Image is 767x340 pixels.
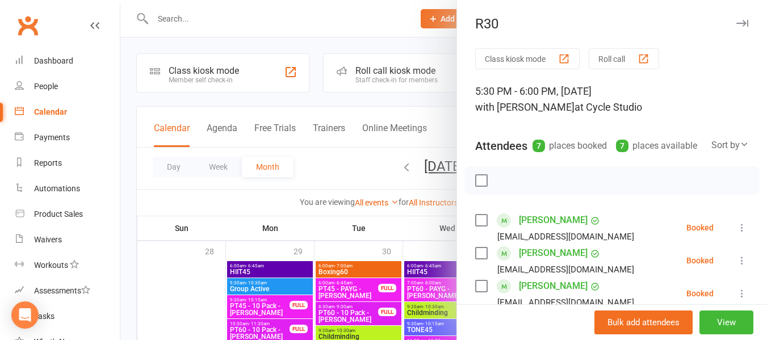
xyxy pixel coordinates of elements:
a: Tasks [15,304,120,329]
div: Booked [686,224,714,232]
a: Payments [15,125,120,150]
div: [EMAIL_ADDRESS][DOMAIN_NAME] [497,262,634,277]
div: 7 [533,140,545,152]
button: Roll call [589,48,659,69]
div: People [34,82,58,91]
button: View [699,310,753,334]
div: Reports [34,158,62,167]
div: places booked [533,138,607,154]
div: Tasks [34,312,55,321]
div: Attendees [475,138,527,154]
div: Waivers [34,235,62,244]
div: 5:30 PM - 6:00 PM, [DATE] [475,83,749,115]
a: Reports [15,150,120,176]
div: Dashboard [34,56,73,65]
div: Booked [686,289,714,297]
a: Assessments [15,278,120,304]
div: Assessments [34,286,90,295]
div: [EMAIL_ADDRESS][DOMAIN_NAME] [497,295,634,310]
div: [EMAIL_ADDRESS][DOMAIN_NAME] [497,229,634,244]
span: with [PERSON_NAME] [475,101,575,113]
a: Calendar [15,99,120,125]
div: Open Intercom Messenger [11,301,39,329]
a: [PERSON_NAME] [519,211,588,229]
button: Bulk add attendees [594,310,693,334]
div: Sort by [711,138,749,153]
a: Clubworx [14,11,42,40]
div: Calendar [34,107,67,116]
span: at Cycle Studio [575,101,642,113]
a: Automations [15,176,120,202]
a: Waivers [15,227,120,253]
a: Product Sales [15,202,120,227]
a: Workouts [15,253,120,278]
div: 7 [616,140,628,152]
div: places available [616,138,697,154]
div: Booked [686,257,714,265]
div: Automations [34,184,80,193]
a: [PERSON_NAME] [519,277,588,295]
div: R30 [457,16,767,32]
div: Workouts [34,261,68,270]
button: Class kiosk mode [475,48,580,69]
a: Dashboard [15,48,120,74]
div: Payments [34,133,70,142]
a: [PERSON_NAME] [519,244,588,262]
a: People [15,74,120,99]
div: Product Sales [34,209,83,219]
